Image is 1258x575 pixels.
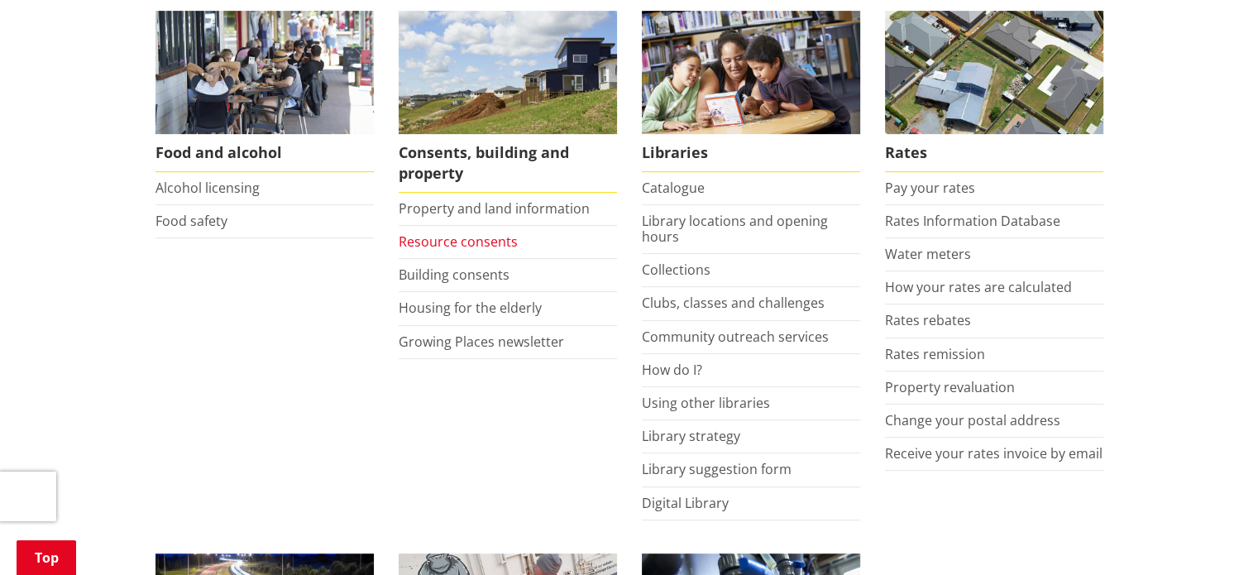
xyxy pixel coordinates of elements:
[885,444,1103,462] a: Receive your rates invoice by email
[642,460,792,478] a: Library suggestion form
[399,299,542,317] a: Housing for the elderly
[155,212,227,230] a: Food safety
[399,333,564,351] a: Growing Places newsletter
[885,179,975,197] a: Pay your rates
[885,411,1060,429] a: Change your postal address
[399,11,617,134] img: Land and property thumbnail
[885,134,1103,172] span: Rates
[399,232,518,251] a: Resource consents
[642,394,770,412] a: Using other libraries
[885,345,985,363] a: Rates remission
[155,179,260,197] a: Alcohol licensing
[885,245,971,263] a: Water meters
[155,11,374,172] a: Food and Alcohol in the Waikato Food and alcohol
[885,378,1015,396] a: Property revaluation
[885,11,1103,172] a: Pay your rates online Rates
[885,311,971,329] a: Rates rebates
[642,361,702,379] a: How do I?
[1182,506,1241,565] iframe: Messenger Launcher
[642,134,860,172] span: Libraries
[642,261,710,279] a: Collections
[399,266,509,284] a: Building consents
[885,11,1103,134] img: Rates-thumbnail
[155,134,374,172] span: Food and alcohol
[642,427,740,445] a: Library strategy
[642,328,829,346] a: Community outreach services
[885,278,1072,296] a: How your rates are calculated
[642,212,828,246] a: Library locations and opening hours
[885,212,1060,230] a: Rates Information Database
[642,11,860,172] a: Library membership is free to everyone who lives in the Waikato district. Libraries
[155,11,374,134] img: Food and Alcohol in the Waikato
[642,294,825,312] a: Clubs, classes and challenges
[642,11,860,134] img: Waikato District Council libraries
[399,134,617,193] span: Consents, building and property
[399,199,590,218] a: Property and land information
[399,11,617,193] a: New Pokeno housing development Consents, building and property
[642,179,705,197] a: Catalogue
[17,540,76,575] a: Top
[642,494,729,512] a: Digital Library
